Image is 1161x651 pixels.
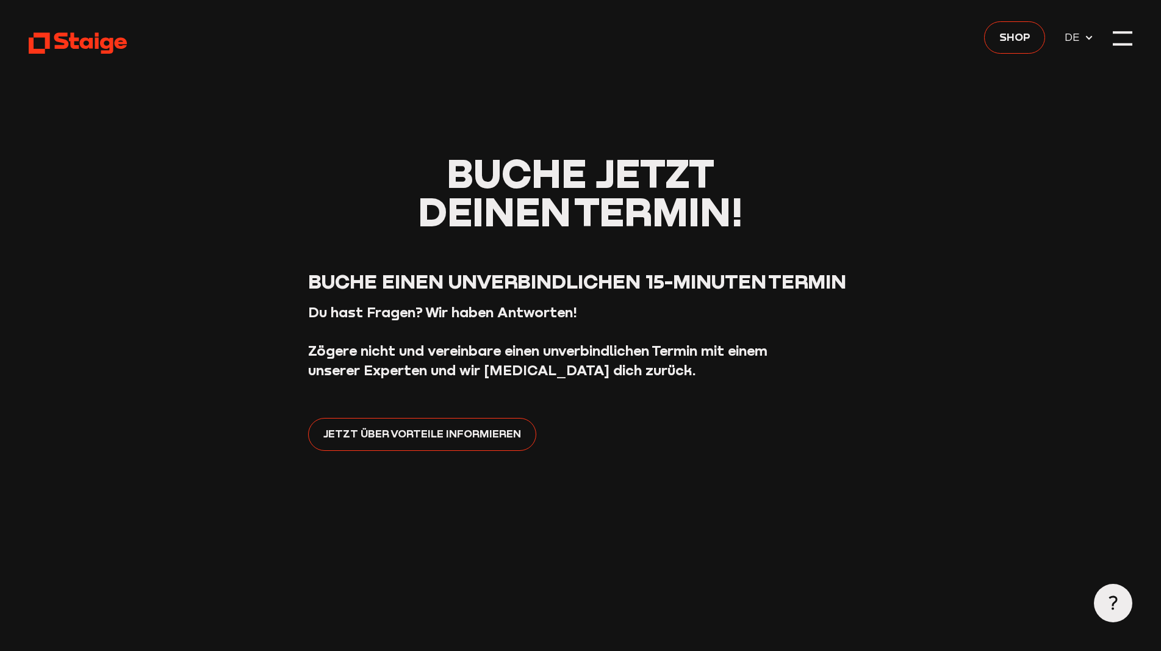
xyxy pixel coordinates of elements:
span: DE [1065,29,1084,46]
strong: Du hast Fragen? Wir haben Antworten! [308,304,577,320]
a: Shop [984,21,1045,54]
a: Jetzt über Vorteile informieren [308,418,536,450]
span: Buche einen unverbindlichen 15-Minuten Termin [308,269,846,293]
span: Shop [999,28,1030,45]
strong: Zögere nicht und vereinbare einen unverbindlichen Termin mit einem unserer Experten und wir [MEDI... [308,342,767,378]
span: Jetzt über Vorteile informieren [323,425,521,442]
span: Buche jetzt deinen Termin! [418,149,742,235]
